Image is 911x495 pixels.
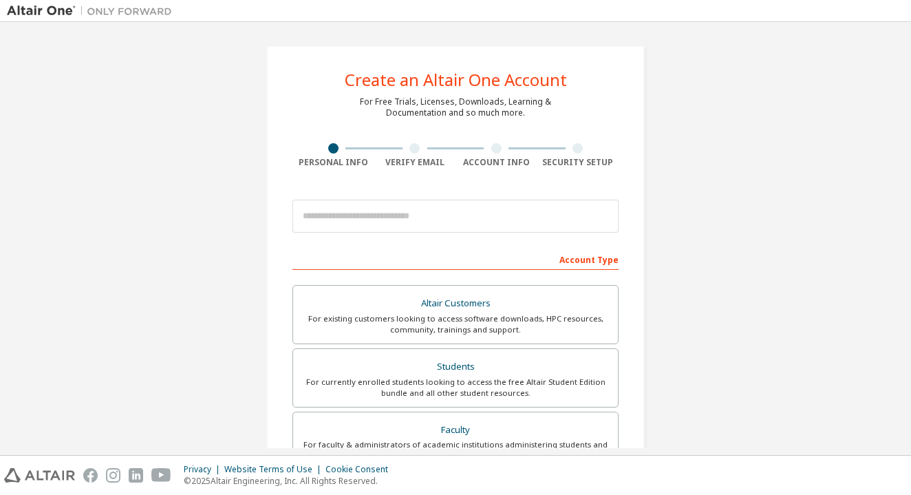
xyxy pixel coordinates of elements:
div: For faculty & administrators of academic institutions administering students and accessing softwa... [301,439,610,461]
div: Privacy [184,464,224,475]
div: Cookie Consent [325,464,396,475]
div: Verify Email [374,157,456,168]
img: Altair One [7,4,179,18]
img: facebook.svg [83,468,98,483]
img: youtube.svg [151,468,171,483]
div: Account Type [292,248,619,270]
div: Account Info [455,157,537,168]
div: For Free Trials, Licenses, Downloads, Learning & Documentation and so much more. [360,96,551,118]
div: Faculty [301,421,610,440]
div: For existing customers looking to access software downloads, HPC resources, community, trainings ... [301,313,610,335]
div: Students [301,357,610,377]
div: Security Setup [537,157,619,168]
img: linkedin.svg [129,468,143,483]
img: altair_logo.svg [4,468,75,483]
div: Website Terms of Use [224,464,325,475]
p: © 2025 Altair Engineering, Inc. All Rights Reserved. [184,475,396,487]
div: Altair Customers [301,294,610,313]
div: Create an Altair One Account [345,72,567,88]
div: For currently enrolled students looking to access the free Altair Student Edition bundle and all ... [301,377,610,399]
div: Personal Info [292,157,374,168]
img: instagram.svg [106,468,120,483]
